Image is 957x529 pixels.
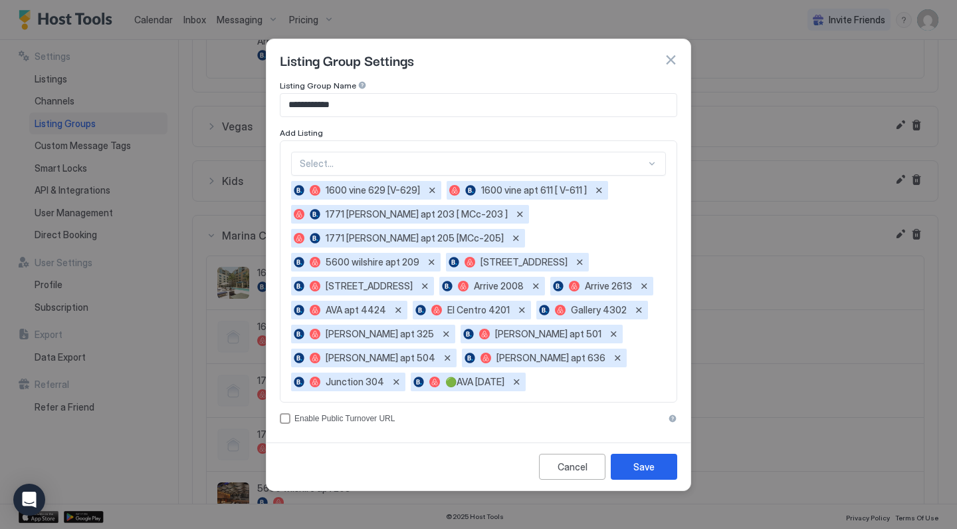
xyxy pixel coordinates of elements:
span: Listing Group Settings [280,50,414,70]
div: Open Intercom Messenger [13,484,45,516]
span: 1600 vine apt 611 [ V-611 ] [481,184,587,196]
button: Remove [441,351,454,365]
div: accessCode [280,413,677,424]
button: Remove [439,327,453,341]
span: 1771 [PERSON_NAME] apt 203 [ MCc-203 ] [326,208,508,220]
span: [STREET_ADDRESS] [326,280,413,292]
span: [STREET_ADDRESS] [480,256,568,268]
button: Remove [513,208,526,221]
div: Cancel [558,460,587,474]
button: Remove [509,232,522,245]
span: El Centro 4201 [447,304,510,316]
span: Listing Group Name [280,81,356,90]
button: Cancel [539,454,605,480]
span: Arrive 2008 [474,280,524,292]
div: Enable Public Turnover URL [294,414,664,423]
span: 1600 vine 629 [V-629] [326,184,420,196]
button: Remove [632,303,645,317]
button: Save [611,454,677,480]
span: 1771 [PERSON_NAME] apt 205 [MCc-205] [326,232,504,244]
div: Save [633,460,655,474]
span: Junction 304 [326,376,384,388]
button: Remove [592,184,605,197]
span: [PERSON_NAME] apt 325 [326,328,434,340]
button: Remove [529,279,542,293]
span: AVA apt 4424 [326,304,386,316]
span: Gallery 4302 [571,304,627,316]
span: Add Listing [280,128,323,138]
span: [PERSON_NAME] apt 504 [326,352,435,364]
button: Remove [391,303,405,317]
input: Input Field [280,94,677,116]
span: 5600 wilshire apt 209 [326,256,419,268]
span: [PERSON_NAME] apt 501 [495,328,601,340]
button: Remove [389,375,403,389]
button: Remove [573,256,586,269]
button: Remove [425,184,439,197]
button: Remove [637,279,651,293]
button: Remove [425,256,438,269]
span: 🟢AVA [DATE] [445,376,504,388]
button: Remove [611,351,624,365]
button: Remove [515,303,528,317]
button: Remove [418,279,431,293]
span: [PERSON_NAME] apt 636 [496,352,605,364]
button: Remove [510,375,523,389]
button: Remove [607,327,620,341]
span: Arrive 2613 [585,280,632,292]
